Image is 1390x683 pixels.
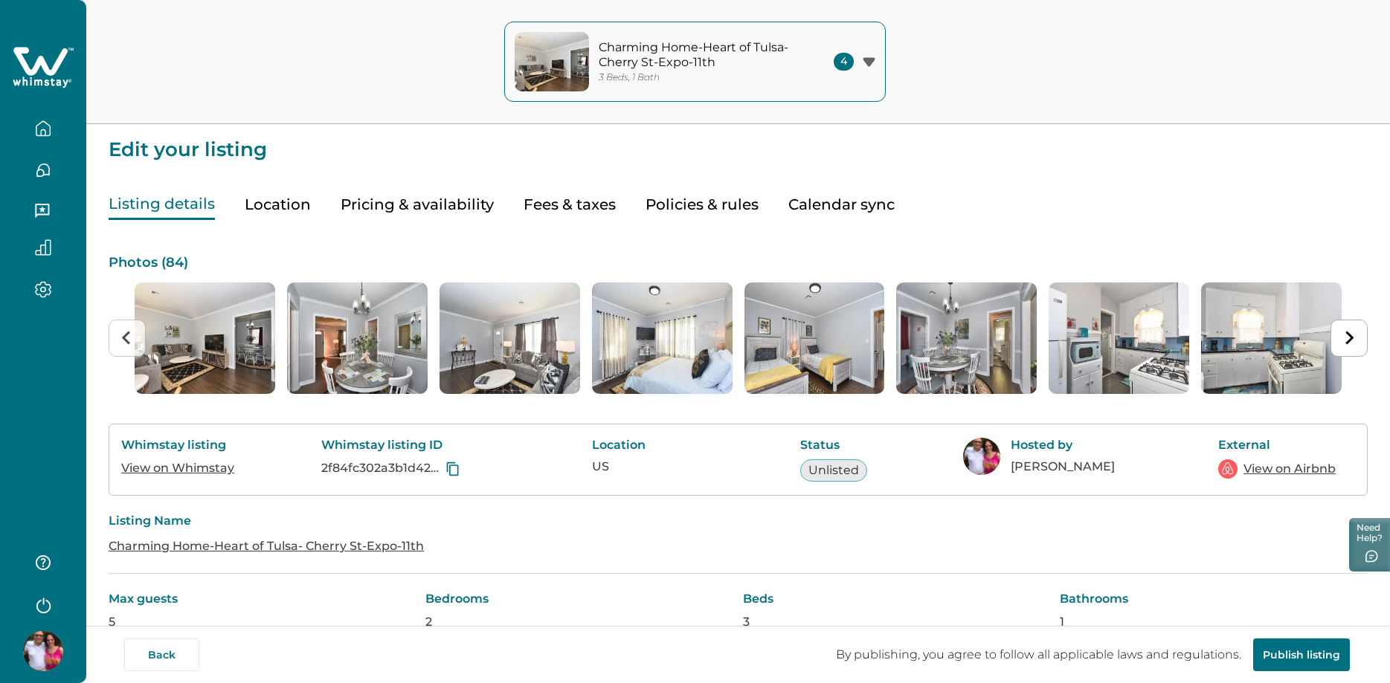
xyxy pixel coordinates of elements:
[109,615,416,629] p: 5
[109,124,1368,160] p: Edit your listing
[287,282,428,394] img: list-photos
[1201,282,1342,394] img: list-photos
[1253,638,1350,671] button: Publish listing
[524,190,616,220] button: Fees & taxes
[896,282,1037,394] img: list-photos
[1218,438,1337,453] p: External
[800,459,867,482] button: Unlisted
[245,190,311,220] button: Location
[124,638,199,671] button: Back
[135,282,275,394] li: 1 of 84
[121,438,240,453] p: Whimstay listing
[287,282,428,394] li: 2 of 84
[109,539,424,553] a: Charming Home-Heart of Tulsa- Cherry St-Expo-11th
[440,282,580,394] li: 3 of 84
[341,190,494,220] button: Pricing & availability
[515,32,589,91] img: property-cover
[440,282,580,394] img: list-photos
[743,592,1051,606] p: Beds
[599,40,799,69] p: Charming Home-Heart of Tulsa- Cherry St-Expo-11th
[425,592,733,606] p: Bedrooms
[109,514,1368,528] p: Listing Name
[504,22,886,102] button: property-coverCharming Home-Heart of Tulsa- Cherry St-Expo-11th3 Beds, 1 Bath4
[592,282,733,394] li: 4 of 84
[646,190,759,220] button: Policies & rules
[824,647,1253,662] p: By publishing, you agree to follow all applicable laws and regulations.
[744,282,885,394] img: list-photos
[321,461,443,476] p: 2f84fc302a3b1d42327bf6c1cc0344e2
[121,461,234,475] a: View on Whimstay
[1049,282,1189,394] li: 7 of 84
[743,615,1051,629] p: 3
[592,438,718,453] p: Location
[1243,460,1336,478] a: View on Airbnb
[592,282,733,394] img: list-photos
[109,320,146,357] button: Previous slide
[321,438,511,453] p: Whimstay listing ID
[896,282,1037,394] li: 6 of 84
[135,282,275,394] img: list-photos
[592,459,718,474] p: US
[963,438,1000,475] img: Whimstay Host
[744,282,885,394] li: 5 of 84
[109,190,215,220] button: Listing details
[109,256,1368,271] p: Photos ( 84 )
[599,72,660,83] p: 3 Beds, 1 Bath
[109,592,416,606] p: Max guests
[23,631,63,671] img: Whimstay Host
[788,190,895,220] button: Calendar sync
[1049,282,1189,394] img: list-photos
[1060,615,1368,629] p: 1
[1011,459,1137,474] p: [PERSON_NAME]
[800,438,882,453] p: Status
[1201,282,1342,394] li: 8 of 84
[834,53,854,71] span: 4
[425,615,733,629] p: 2
[1331,320,1368,357] button: Next slide
[1011,438,1137,453] p: Hosted by
[1060,592,1368,606] p: Bathrooms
